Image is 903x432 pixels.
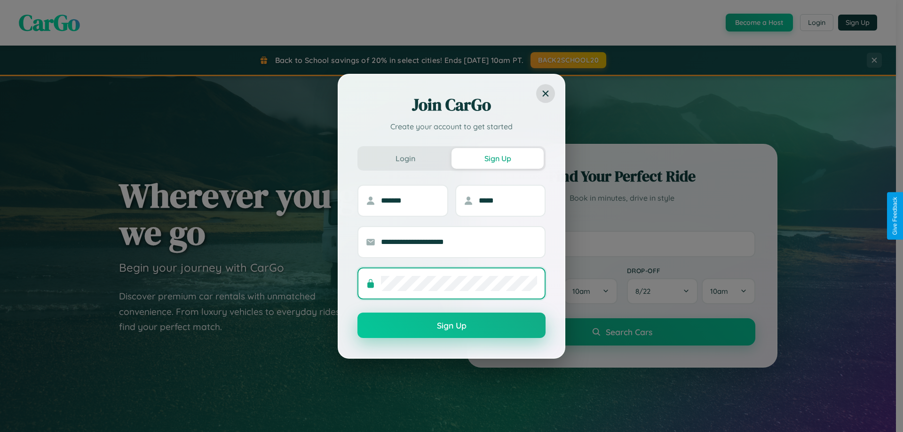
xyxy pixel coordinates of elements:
[451,148,544,169] button: Sign Up
[357,313,546,338] button: Sign Up
[359,148,451,169] button: Login
[357,94,546,116] h2: Join CarGo
[892,197,898,235] div: Give Feedback
[357,121,546,132] p: Create your account to get started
